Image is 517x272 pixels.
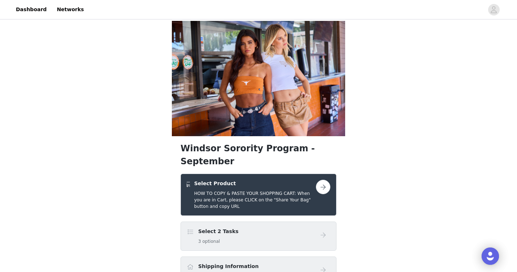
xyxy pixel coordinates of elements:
h4: Select 2 Tasks [198,228,239,235]
h4: Select Product [194,180,316,187]
div: Select Product [181,174,336,216]
a: Networks [52,1,88,18]
h1: Windsor Sorority Program - September [181,142,336,168]
h5: HOW TO COPY & PASTE YOUR SHOPPING CART: When you are in Cart, please CLICK on the "Share Your Bag... [194,190,316,210]
h4: Shipping Information [198,263,258,270]
h5: 3 optional [198,238,239,245]
div: avatar [490,4,497,15]
img: campaign image [172,21,345,136]
div: Select 2 Tasks [181,222,336,251]
div: Open Intercom Messenger [482,248,499,265]
a: Dashboard [12,1,51,18]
